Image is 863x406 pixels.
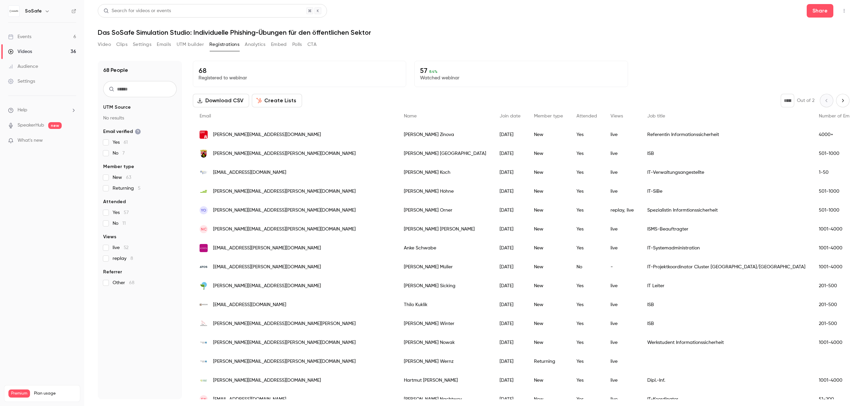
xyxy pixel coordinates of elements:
[213,396,286,403] span: [EMAIL_ADDRESS][DOMAIN_NAME]
[570,295,604,314] div: Yes
[641,333,812,352] div: Werkstudent Informationssicherheit
[641,239,812,258] div: IT-Systemadministration
[641,314,812,333] div: ISB
[397,201,493,220] div: [PERSON_NAME] Orner
[201,396,206,402] span: SN
[493,371,527,390] div: [DATE]
[8,107,76,114] li: help-dropdown-opener
[641,125,812,144] div: Referentin Informationssicherheit
[200,376,208,384] img: sozialwerk-st-georg.de
[604,201,641,220] div: replay, live
[641,220,812,239] div: ISMS-Beauftragter
[200,301,208,309] img: kvmv.de
[493,125,527,144] div: [DATE]
[604,276,641,295] div: live
[397,182,493,201] div: [PERSON_NAME] Höhne
[604,125,641,144] div: live
[527,295,570,314] div: New
[48,122,62,129] span: new
[493,220,527,239] div: [DATE]
[200,244,208,252] img: segebergerkliniken.de
[397,276,493,295] div: [PERSON_NAME] Sicking
[641,201,812,220] div: Spezialistin Informtionssicherheit
[126,175,131,180] span: 63
[397,220,493,239] div: [PERSON_NAME] [PERSON_NAME]
[641,163,812,182] div: IT-Verwaltungsangestellte
[493,144,527,163] div: [DATE]
[201,207,206,213] span: YO
[201,226,207,232] span: NC
[570,239,604,258] div: Yes
[122,151,125,156] span: 7
[18,137,43,144] span: What's new
[570,371,604,390] div: Yes
[25,8,42,15] h6: SoSafe
[200,357,208,366] img: stromnetz-berlin.de
[113,244,128,251] span: live
[8,6,19,17] img: SoSafe
[604,352,641,371] div: live
[500,114,520,118] span: Join date
[116,39,127,50] button: Clips
[570,258,604,276] div: No
[604,314,641,333] div: live
[493,333,527,352] div: [DATE]
[527,314,570,333] div: New
[611,114,623,118] span: Views
[138,186,141,191] span: 5
[429,69,438,74] span: 84 %
[570,182,604,201] div: Yes
[604,371,641,390] div: live
[8,389,30,398] span: Premium
[604,239,641,258] div: live
[397,371,493,390] div: Hartmut [PERSON_NAME]
[18,122,44,129] a: SpeakerHub
[133,39,151,50] button: Settings
[200,187,208,195] img: stadtwerke-flensburg.de
[570,333,604,352] div: Yes
[570,276,604,295] div: Yes
[307,39,317,50] button: CTA
[213,264,321,271] span: [EMAIL_ADDRESS][PERSON_NAME][DOMAIN_NAME]
[527,163,570,182] div: New
[8,78,35,85] div: Settings
[604,295,641,314] div: live
[641,295,812,314] div: ISB
[130,256,133,261] span: 8
[213,245,321,252] span: [EMAIL_ADDRESS][PERSON_NAME][DOMAIN_NAME]
[213,339,356,346] span: [PERSON_NAME][EMAIL_ADDRESS][PERSON_NAME][DOMAIN_NAME]
[103,128,141,135] span: Email verified
[103,104,177,286] section: facet-groups
[103,66,128,74] h1: 68 People
[527,125,570,144] div: New
[113,139,128,146] span: Yes
[604,163,641,182] div: live
[527,144,570,163] div: New
[604,258,641,276] div: -
[200,282,208,290] img: aez-asdonkshof.de
[420,66,622,75] p: 57
[103,234,116,240] span: Views
[397,258,493,276] div: [PERSON_NAME] Müller
[98,28,850,36] h1: Das SoSafe Simulation Studio: Individuelle Phishing-Übungen für den öffentlichen Sektor
[641,144,812,163] div: ISB
[493,239,527,258] div: [DATE]
[157,39,171,50] button: Emails
[527,276,570,295] div: New
[200,168,208,177] img: europa-uni.de
[103,269,122,275] span: Referrer
[493,258,527,276] div: [DATE]
[113,220,126,227] span: No
[271,39,287,50] button: Embed
[113,150,125,157] span: No
[397,125,493,144] div: [PERSON_NAME] Zinova
[570,201,604,220] div: Yes
[604,144,641,163] div: live
[604,333,641,352] div: live
[493,352,527,371] div: [DATE]
[493,295,527,314] div: [DATE]
[527,333,570,352] div: New
[213,188,356,195] span: [PERSON_NAME][EMAIL_ADDRESS][PERSON_NAME][DOMAIN_NAME]
[527,352,570,371] div: Returning
[570,314,604,333] div: Yes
